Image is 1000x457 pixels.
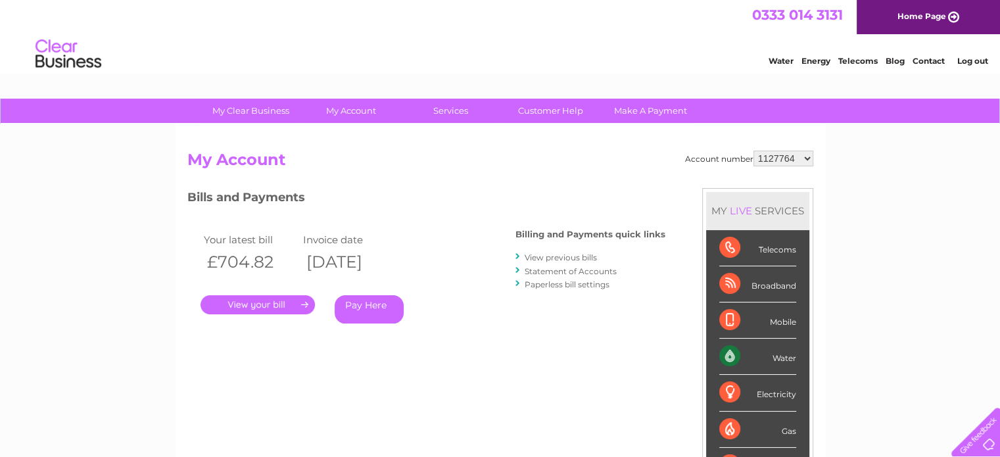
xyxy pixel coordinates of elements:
div: MY SERVICES [706,192,809,229]
h2: My Account [187,151,813,176]
a: Blog [886,56,905,66]
td: Your latest bill [201,231,300,249]
div: Mobile [719,302,796,339]
img: logo.png [35,34,102,74]
div: Account number [685,151,813,166]
td: Invoice date [300,231,399,249]
h4: Billing and Payments quick links [515,229,665,239]
a: Water [769,56,794,66]
a: Energy [801,56,830,66]
a: Telecoms [838,56,878,66]
a: Customer Help [496,99,605,123]
a: . [201,295,315,314]
div: Broadband [719,266,796,302]
a: Statement of Accounts [525,266,617,276]
a: Make A Payment [596,99,705,123]
a: Log out [957,56,988,66]
th: £704.82 [201,249,300,276]
h3: Bills and Payments [187,188,665,211]
th: [DATE] [300,249,399,276]
a: View previous bills [525,253,597,262]
div: Electricity [719,375,796,411]
div: LIVE [727,204,755,217]
a: Services [396,99,505,123]
a: 0333 014 3131 [752,7,843,23]
div: Gas [719,412,796,448]
a: Paperless bill settings [525,279,609,289]
div: Water [719,339,796,375]
a: My Clear Business [197,99,305,123]
div: Clear Business is a trading name of Verastar Limited (registered in [GEOGRAPHIC_DATA] No. 3667643... [190,7,811,64]
a: Pay Here [335,295,404,324]
a: My Account [297,99,405,123]
a: Contact [913,56,945,66]
div: Telecoms [719,230,796,266]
